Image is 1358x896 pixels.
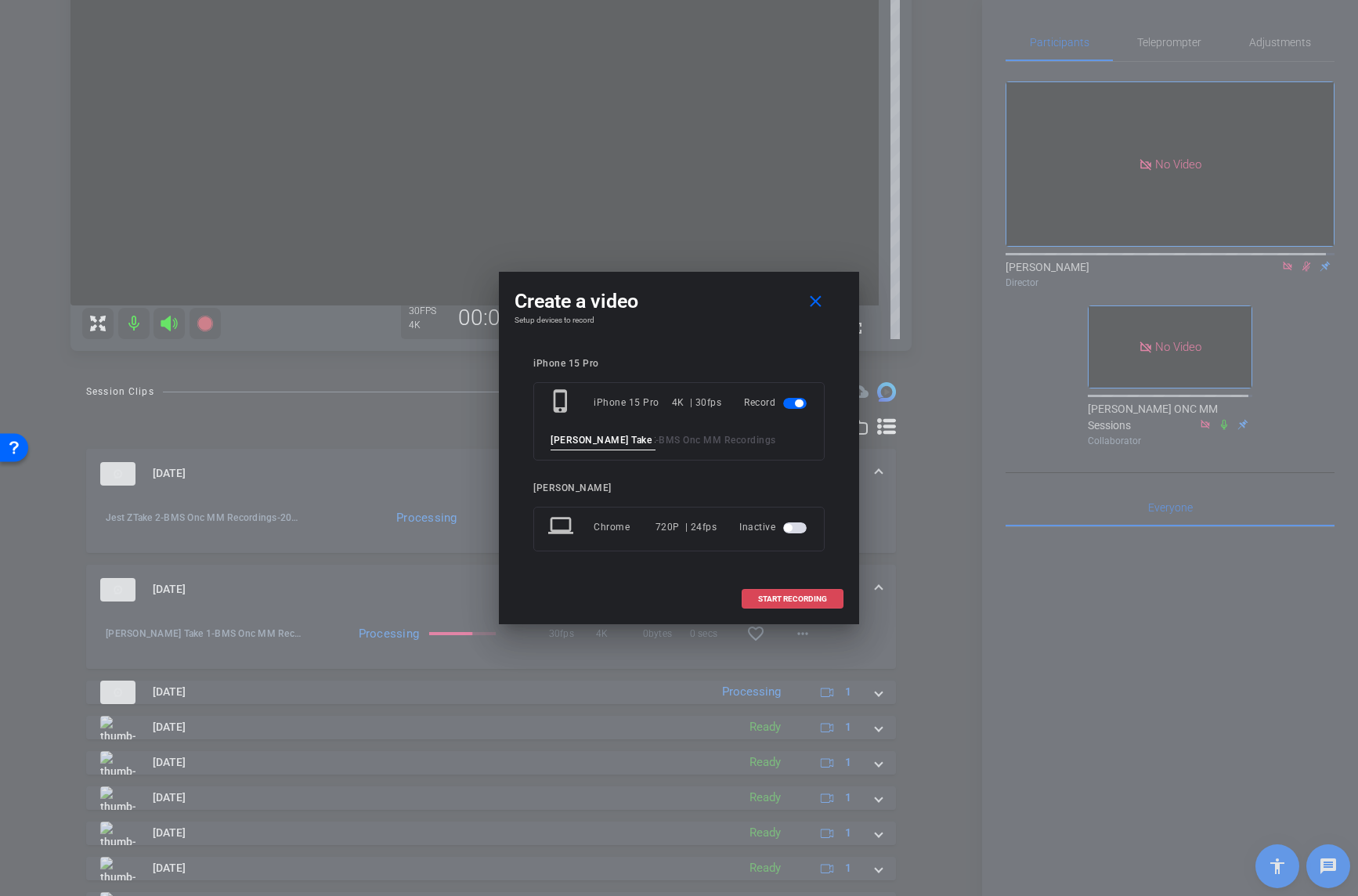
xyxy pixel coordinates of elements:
[548,388,576,417] mat-icon: phone_iphone
[551,431,656,450] input: ENTER HERE
[515,316,843,325] h4: Setup devices to record
[533,358,825,370] div: iPhone 15 Pro
[806,292,825,312] mat-icon: close
[594,513,656,541] div: Chrome
[739,513,810,541] div: Inactive
[672,388,722,417] div: 4K | 30fps
[548,513,576,541] mat-icon: laptop
[594,388,672,417] div: iPhone 15 Pro
[758,595,827,603] span: START RECORDING
[656,435,659,446] span: -
[742,589,843,609] button: START RECORDING
[659,435,776,446] span: BMS Onc MM Recordings
[515,287,843,316] div: Create a video
[533,482,825,494] div: [PERSON_NAME]
[656,513,717,541] div: 720P | 24fps
[744,388,810,417] div: Record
